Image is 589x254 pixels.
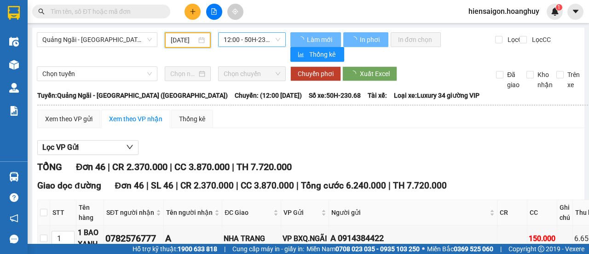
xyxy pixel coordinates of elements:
[360,35,381,45] span: In phơi
[9,37,19,47] img: warehouse-icon
[298,36,306,43] span: loading
[224,244,225,254] span: |
[165,231,220,246] div: A
[330,232,496,245] div: A 0914384422
[170,69,197,79] input: Chọn ngày
[235,90,302,100] span: Chuyến: (12:00 [DATE])
[551,7,559,16] img: icon-new-feature
[227,4,243,20] button: aim
[105,231,162,246] div: 0782576777
[296,180,299,191] span: |
[427,244,493,254] span: Miền Bắc
[306,244,420,254] span: Miền Nam
[9,60,19,70] img: warehouse-icon
[422,247,425,251] span: ⚪️
[37,92,228,99] b: Tuyến: Quảng Ngãi - [GEOGRAPHIC_DATA] ([GEOGRAPHIC_DATA])
[146,180,149,191] span: |
[301,180,386,191] span: Tổng cước 6.240.000
[290,47,344,62] button: bar-chartThống kê
[109,114,162,124] div: Xem theo VP nhận
[307,35,334,45] span: Làm mới
[78,227,102,250] div: 1 BAO XANH
[500,244,502,254] span: |
[454,245,493,253] strong: 0369 525 060
[9,106,19,116] img: solution-icon
[232,244,304,254] span: Cung cấp máy in - giấy in:
[166,207,213,218] span: Tên người nhận
[290,32,341,47] button: Làm mới
[42,33,152,47] span: Quảng Ngãi - Sài Gòn (Hàng Hoá)
[503,70,523,90] span: Đã giao
[391,32,441,47] button: In đơn chọn
[10,193,18,202] span: question-circle
[8,6,20,20] img: logo-vxr
[170,161,172,172] span: |
[564,70,583,90] span: Trên xe
[529,233,555,244] div: 150.000
[42,142,79,153] span: Lọc VP Gửi
[37,180,101,191] span: Giao dọc đường
[360,69,390,79] span: Xuất Excel
[106,207,154,218] span: SĐT người nhận
[343,32,388,47] button: In phơi
[37,140,139,155] button: Lọc VP Gửi
[164,225,222,252] td: A
[225,207,271,218] span: ĐC Giao
[115,180,144,191] span: Đơn 46
[126,143,133,151] span: down
[108,161,110,172] span: |
[350,71,360,77] span: loading
[211,8,217,15] span: file-add
[76,161,105,172] span: Đơn 46
[298,51,306,59] span: bar-chart
[10,214,18,223] span: notification
[351,36,358,43] span: loading
[393,180,447,191] span: TH 7.720.000
[76,200,104,225] th: Tên hàng
[342,66,397,81] button: Xuất Excel
[290,66,341,81] button: Chuyển phơi
[112,161,167,172] span: CR 2.370.000
[180,180,234,191] span: CR 2.370.000
[283,233,327,244] div: VP BXQ.NGÃI
[368,90,387,100] span: Tài xế:
[504,35,528,45] span: Lọc CR
[388,180,391,191] span: |
[232,161,234,172] span: |
[9,172,19,182] img: warehouse-icon
[38,8,45,15] span: search
[331,207,488,218] span: Người gửi
[281,225,329,252] td: VP BXQ.NGÃI
[179,114,205,124] div: Thống kê
[176,180,178,191] span: |
[171,35,196,45] input: 11/10/2025
[10,235,18,243] span: message
[283,207,319,218] span: VP Gửi
[232,8,238,15] span: aim
[309,90,361,100] span: Số xe: 50H-230.68
[567,4,583,20] button: caret-down
[309,49,337,59] span: Thống kê
[190,8,196,15] span: plus
[335,245,420,253] strong: 0708 023 035 - 0935 103 250
[45,114,92,124] div: Xem theo VP gửi
[37,161,62,172] span: TỔNG
[236,180,238,191] span: |
[534,70,556,90] span: Kho nhận
[497,200,527,225] th: CR
[51,6,159,17] input: Tìm tên, số ĐT hoặc mã đơn
[50,200,76,225] th: STT
[224,67,280,81] span: Chọn chuyến
[224,33,280,47] span: 12:00 - 50H-230.68
[174,161,230,172] span: CC 3.870.000
[527,200,557,225] th: CC
[572,7,580,16] span: caret-down
[241,180,294,191] span: CC 3.870.000
[151,180,173,191] span: SL 46
[9,83,19,93] img: warehouse-icon
[528,35,552,45] span: Lọc CC
[557,4,560,11] span: 1
[224,233,279,244] div: NHA TRANG
[461,6,547,17] span: hiensaigon.hoanghuy
[557,200,573,225] th: Ghi chú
